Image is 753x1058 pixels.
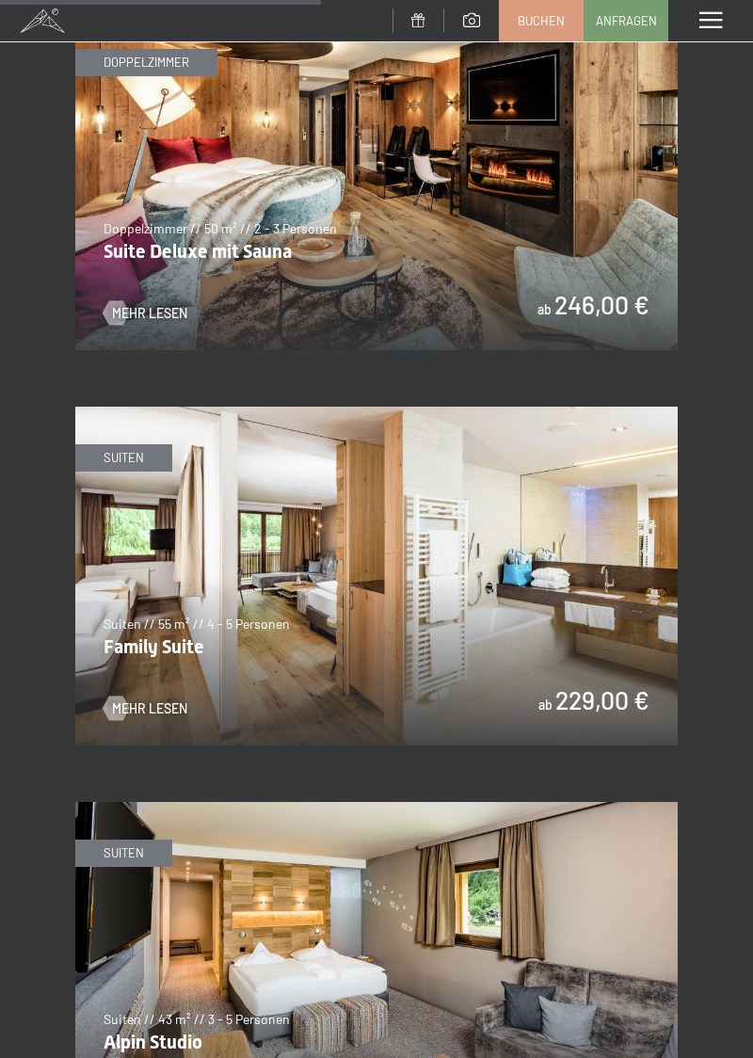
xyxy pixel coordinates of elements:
a: Buchen [500,1,583,40]
a: Alpin Studio [75,803,678,814]
img: Family Suite [75,407,678,745]
span: Mehr Lesen [112,304,187,323]
span: Mehr Lesen [112,699,187,718]
span: Anfragen [596,12,657,29]
a: Anfragen [585,1,667,40]
span: Buchen [518,12,565,29]
a: Family Suite [75,408,678,419]
a: Mehr Lesen [104,699,187,718]
a: Mehr Lesen [104,304,187,323]
img: Suite Deluxe mit Sauna [75,11,678,350]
